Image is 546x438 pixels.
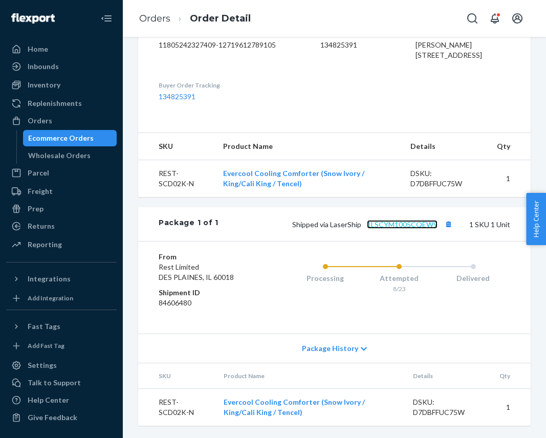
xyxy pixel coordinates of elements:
dt: From [159,252,247,262]
div: Attempted [362,273,436,283]
th: Qty [491,363,531,389]
a: Home [6,41,117,57]
div: Processing [288,273,362,283]
div: Inbounds [28,61,59,72]
a: Evercool Cooling Comforter (Snow Ivory / King/Cali King / Tencel) [224,398,365,417]
a: Evercool Cooling Comforter (Snow Ivory / King/Cali King / Tencel) [223,169,364,188]
div: Prep [28,204,43,214]
span: Rest Limited DES PLAINES, IL 60018 [159,262,234,281]
div: Fast Tags [28,321,60,332]
a: Wholesale Orders [23,147,117,164]
td: REST-SCD02K-N [138,160,215,197]
ol: breadcrumbs [131,4,259,34]
button: Open account menu [507,8,528,29]
th: Details [405,363,491,389]
div: Add Integration [28,294,73,302]
a: Add Fast Tag [6,339,117,353]
div: Add Fast Tag [28,341,64,350]
div: Wholesale Orders [28,150,91,161]
td: 1 [489,160,531,197]
div: Replenishments [28,98,82,108]
div: Reporting [28,239,62,250]
div: 1 SKU 1 Unit [219,217,510,231]
dt: Shipment ID [159,288,247,298]
th: Product Name [215,133,403,160]
a: Ecommerce Orders [23,130,117,146]
div: Freight [28,186,53,196]
button: Open Search Box [462,8,483,29]
a: Prep [6,201,117,217]
a: Freight [6,183,117,200]
div: DSKU: D7DBFFUC75W [413,397,483,418]
div: Home [28,44,48,54]
div: Delivered [436,273,510,283]
dd: 84606480 [159,298,247,308]
th: SKU [138,133,215,160]
button: Help Center [526,193,546,245]
td: REST-SCD02K-N [138,388,215,426]
div: Integrations [28,274,71,284]
div: Package 1 of 1 [159,217,219,231]
button: Copy tracking number [442,217,455,231]
a: Inventory [6,77,117,93]
button: Close Navigation [96,8,117,29]
a: Reporting [6,236,117,253]
a: Add Integration [6,291,117,305]
a: Orders [139,13,170,24]
button: Open notifications [485,8,505,29]
a: Settings [6,357,117,374]
div: Orders [28,116,52,126]
div: DSKU: D7DBFFUC75W [410,168,481,189]
span: Shipped via LaserShip [292,220,455,229]
a: Parcel [6,165,117,181]
img: Flexport logo [11,13,55,24]
button: Integrations [6,271,117,287]
span: Package History [302,343,358,354]
div: 8/23 [362,284,436,293]
th: Qty [489,133,531,160]
td: 1 [491,388,531,426]
div: Inventory [28,80,60,90]
a: Returns [6,218,117,234]
a: Orders [6,113,117,129]
a: Inbounds [6,58,117,75]
div: Settings [28,360,57,370]
div: Give Feedback [28,412,77,423]
th: Product Name [215,363,405,389]
div: Ecommerce Orders [28,133,94,143]
span: [PERSON_NAME] [STREET_ADDRESS] [416,40,482,59]
a: 1LSCYM1005CQEW9 [367,220,438,229]
a: Talk to Support [6,375,117,391]
a: Order Detail [190,13,251,24]
div: Talk to Support [28,378,81,388]
div: Parcel [28,168,49,178]
a: Help Center [6,392,117,408]
button: Give Feedback [6,409,117,426]
th: Details [402,133,489,160]
div: Returns [28,221,55,231]
a: Replenishments [6,95,117,112]
div: Help Center [28,395,69,405]
a: 134825391 [159,92,195,101]
button: Fast Tags [6,318,117,335]
th: SKU [138,363,215,389]
dd: 11805242327409-12719612789105 [159,40,304,50]
dt: Buyer Order Tracking [159,81,304,90]
dd: 134825391 [320,40,399,50]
